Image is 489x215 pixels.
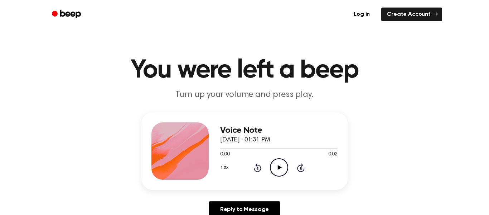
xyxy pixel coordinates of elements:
span: 0:02 [328,151,338,158]
span: 0:00 [220,151,229,158]
p: Turn up your volume and press play. [107,89,382,101]
a: Beep [47,8,87,22]
button: 1.0x [220,162,231,174]
a: Create Account [381,8,442,21]
a: Log in [347,6,377,23]
span: [DATE] · 01:31 PM [220,137,270,143]
h3: Voice Note [220,126,338,135]
h1: You were left a beep [61,57,428,83]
